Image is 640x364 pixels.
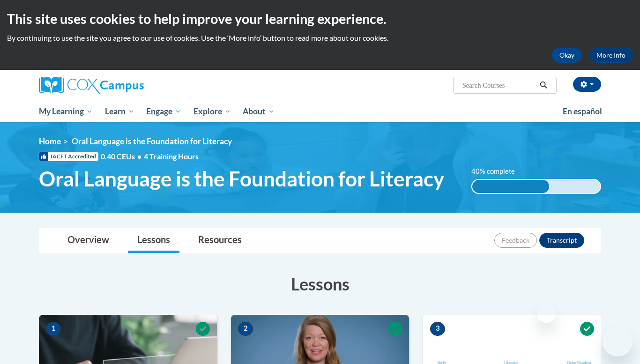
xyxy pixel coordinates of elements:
[58,228,119,253] a: Overview
[187,101,237,122] a: Explore
[539,233,584,248] button: Transcript
[39,152,98,161] span: IACET Accredited
[25,101,615,122] div: Main menu
[46,322,61,336] span: 1
[573,77,601,92] button: Account Settings
[189,228,251,253] a: Resources
[39,77,217,94] a: Cox Campus
[536,80,551,91] button: Search
[7,33,633,43] p: By continuing to use the site you agree to our use of cookies. Use the ‘More info’ button to read...
[39,77,144,94] img: Cox Campus
[140,101,187,122] a: Engage
[537,304,556,323] iframe: Close message
[589,48,633,63] a: More Info
[461,80,536,91] input: Search Courses
[101,151,144,162] span: 0.40 CEUs
[137,152,141,161] span: •
[557,102,608,121] a: En español
[237,101,281,122] a: About
[472,180,549,193] div: 60%
[144,152,199,161] span: 4 Training Hours
[193,106,231,117] span: Explore
[99,101,141,122] a: Learn
[238,322,253,336] span: 2
[603,327,633,357] iframe: Button to launch messaging window
[72,136,232,146] span: Oral Language is the Foundation for Literacy
[105,106,134,117] span: Learn
[471,166,525,177] label: 40% complete
[33,101,99,122] a: My Learning
[39,106,93,117] span: My Learning
[243,106,275,117] span: About
[7,9,633,28] h2: This site uses cookies to help improve your learning experience.
[39,136,61,146] a: Home
[39,272,601,296] h3: Lessons
[494,233,537,248] button: Feedback
[430,322,445,336] span: 3
[552,48,582,63] button: Okay
[563,106,602,116] span: En español
[146,106,181,117] span: Engage
[39,166,444,191] span: Oral Language is the Foundation for Literacy
[128,228,179,253] a: Lessons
